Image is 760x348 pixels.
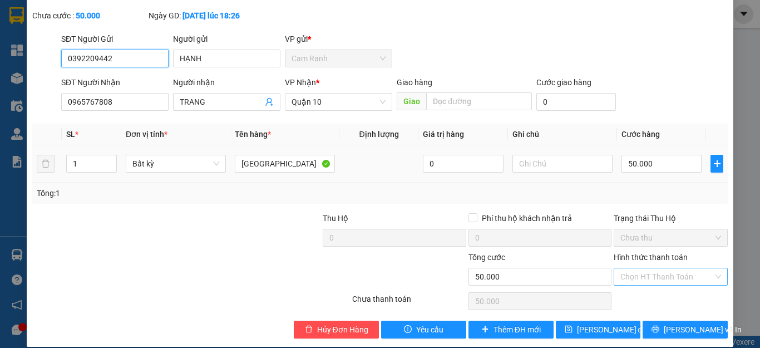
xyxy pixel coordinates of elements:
[61,33,169,45] div: SĐT Người Gửi
[477,212,576,224] span: Phí thu hộ khách nhận trả
[493,324,541,336] span: Thêm ĐH mới
[132,155,219,172] span: Bất kỳ
[664,324,742,336] span: [PERSON_NAME] và In
[294,321,379,339] button: deleteHủy Đơn Hàng
[710,155,723,173] button: plus
[508,124,617,145] th: Ghi chú
[416,324,443,336] span: Yêu cầu
[37,155,55,173] button: delete
[37,187,294,199] div: Tổng: 1
[61,76,169,89] div: SĐT Người Nhận
[173,76,280,89] div: Người nhận
[292,94,386,110] span: Quận 10
[359,130,398,139] span: Định lượng
[614,212,728,224] div: Trạng thái Thu Hộ
[423,130,464,139] span: Giá trị hàng
[620,229,721,246] span: Chưa thu
[621,130,660,139] span: Cước hàng
[404,325,412,334] span: exclamation-circle
[235,130,271,139] span: Tên hàng
[305,325,313,334] span: delete
[652,325,659,334] span: printer
[173,33,280,45] div: Người gửi
[481,325,489,334] span: plus
[711,159,723,168] span: plus
[32,9,146,22] div: Chưa cước :
[397,92,426,110] span: Giao
[76,11,100,20] b: 50.000
[235,155,335,173] input: VD: Bàn, Ghế
[512,155,613,173] input: Ghi Chú
[468,253,505,262] span: Tổng cước
[468,321,554,339] button: plusThêm ĐH mới
[614,253,688,262] label: Hình thức thanh toán
[381,321,466,339] button: exclamation-circleYêu cầu
[426,92,532,110] input: Dọc đường
[536,78,591,87] label: Cước giao hàng
[292,50,386,67] span: Cam Ranh
[182,11,240,20] b: [DATE] lúc 18:26
[317,324,368,336] span: Hủy Đơn Hàng
[565,325,573,334] span: save
[323,214,348,223] span: Thu Hộ
[126,130,167,139] span: Đơn vị tính
[285,78,316,87] span: VP Nhận
[351,293,467,312] div: Chưa thanh toán
[149,9,263,22] div: Ngày GD:
[285,33,392,45] div: VP gửi
[397,78,432,87] span: Giao hàng
[577,324,649,336] span: [PERSON_NAME] đổi
[265,97,274,106] span: user-add
[66,130,75,139] span: SL
[536,93,616,111] input: Cước giao hàng
[643,321,728,339] button: printer[PERSON_NAME] và In
[556,321,641,339] button: save[PERSON_NAME] đổi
